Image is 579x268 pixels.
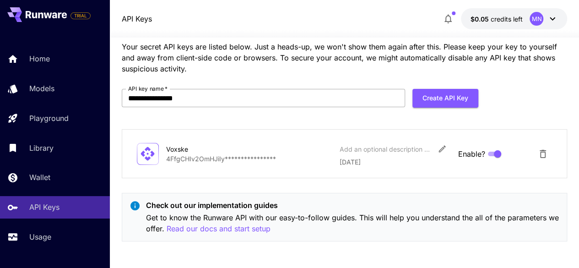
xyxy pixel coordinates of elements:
p: Get to know the Runware API with our easy-to-follow guides. This will help you understand the all... [146,212,560,235]
div: Add an optional description or comment [340,144,431,154]
button: Edit [434,141,450,157]
p: Models [29,83,54,94]
button: Delete API Key [534,145,552,163]
p: Playground [29,113,69,124]
p: Your secret API keys are listed below. Just a heads-up, we won't show them again after this. Plea... [122,41,568,74]
button: Create API Key [412,89,478,108]
div: MN [530,12,543,26]
span: credits left [490,15,522,23]
span: Add your payment card to enable full platform functionality. [70,10,91,21]
p: API Keys [29,202,60,213]
label: API key name [128,85,168,93]
span: TRIAL [71,12,90,19]
a: API Keys [122,13,152,24]
p: Check out our implementation guides [146,200,560,211]
span: Enable? [458,148,485,159]
button: Read our docs and start setup [167,223,271,235]
div: $0.0461 [470,14,522,24]
p: Wallet [29,172,50,183]
nav: breadcrumb [122,13,152,24]
p: [DATE] [340,157,451,167]
p: Usage [29,231,51,242]
p: Library [29,142,54,153]
p: Home [29,53,50,64]
button: $0.0461MN [461,8,567,29]
span: $0.05 [470,15,490,23]
div: Voxske [166,144,258,154]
